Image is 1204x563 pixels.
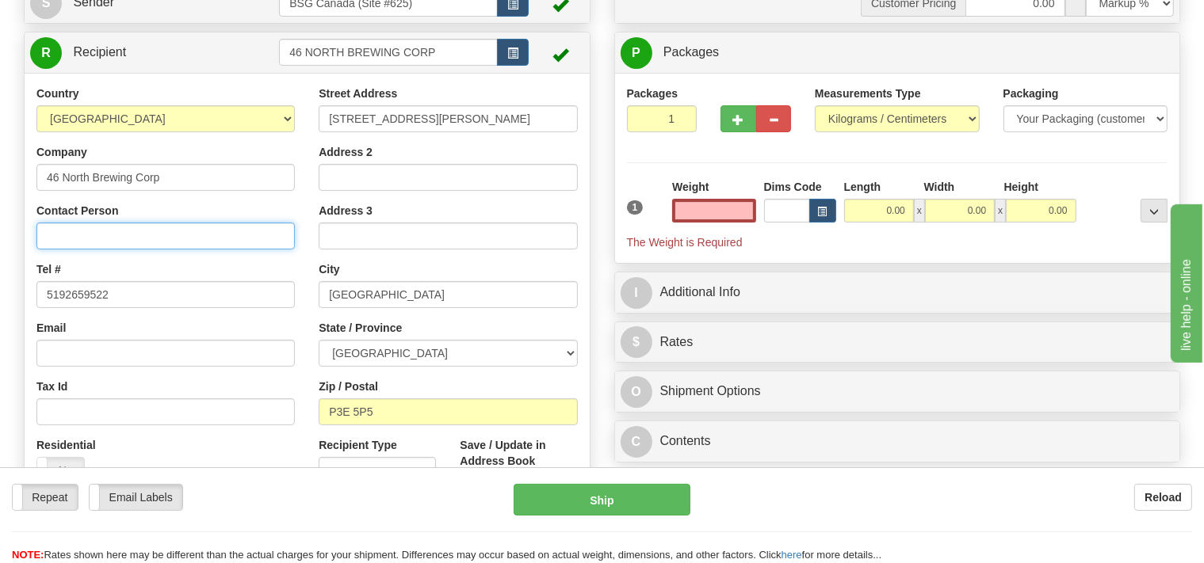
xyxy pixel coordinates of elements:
[36,203,118,219] label: Contact Person
[73,45,126,59] span: Recipient
[90,485,182,510] label: Email Labels
[30,37,62,69] span: R
[663,45,719,59] span: Packages
[36,86,79,101] label: Country
[621,37,652,69] span: P
[1004,179,1039,195] label: Height
[319,86,397,101] label: Street Address
[782,549,802,561] a: here
[1134,484,1192,511] button: Reload
[279,39,497,66] input: Recipient Id
[764,179,822,195] label: Dims Code
[621,375,1175,408] a: OShipment Options
[36,437,96,453] label: Residential
[995,199,1006,223] span: x
[30,36,251,69] a: R Recipient
[36,320,66,336] label: Email
[1168,200,1202,362] iframe: chat widget
[319,437,397,453] label: Recipient Type
[12,10,147,29] div: live help - online
[319,261,339,277] label: City
[460,437,577,469] label: Save / Update in Address Book
[621,426,652,458] span: C
[36,144,87,160] label: Company
[319,105,577,132] input: Enter a location
[621,326,652,358] span: $
[514,484,690,515] button: Ship
[36,379,67,394] label: Tax Id
[621,376,652,408] span: O
[319,203,373,219] label: Address 3
[627,86,678,101] label: Packages
[621,36,1175,69] a: P Packages
[36,261,61,277] label: Tel #
[621,425,1175,458] a: CContents
[1141,199,1168,223] div: ...
[319,379,378,394] label: Zip / Postal
[319,320,402,336] label: State / Province
[672,179,709,195] label: Weight
[627,200,644,215] span: 1
[37,458,84,483] label: No
[924,179,955,195] label: Width
[621,276,1175,309] a: IAdditional Info
[914,199,925,223] span: x
[1003,86,1059,101] label: Packaging
[621,277,652,309] span: I
[1145,491,1182,504] b: Reload
[621,326,1175,359] a: $Rates
[12,549,44,561] span: NOTE:
[627,236,743,249] span: The Weight is Required
[815,86,921,101] label: Measurements Type
[319,144,373,160] label: Address 2
[13,485,78,510] label: Repeat
[844,179,881,195] label: Length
